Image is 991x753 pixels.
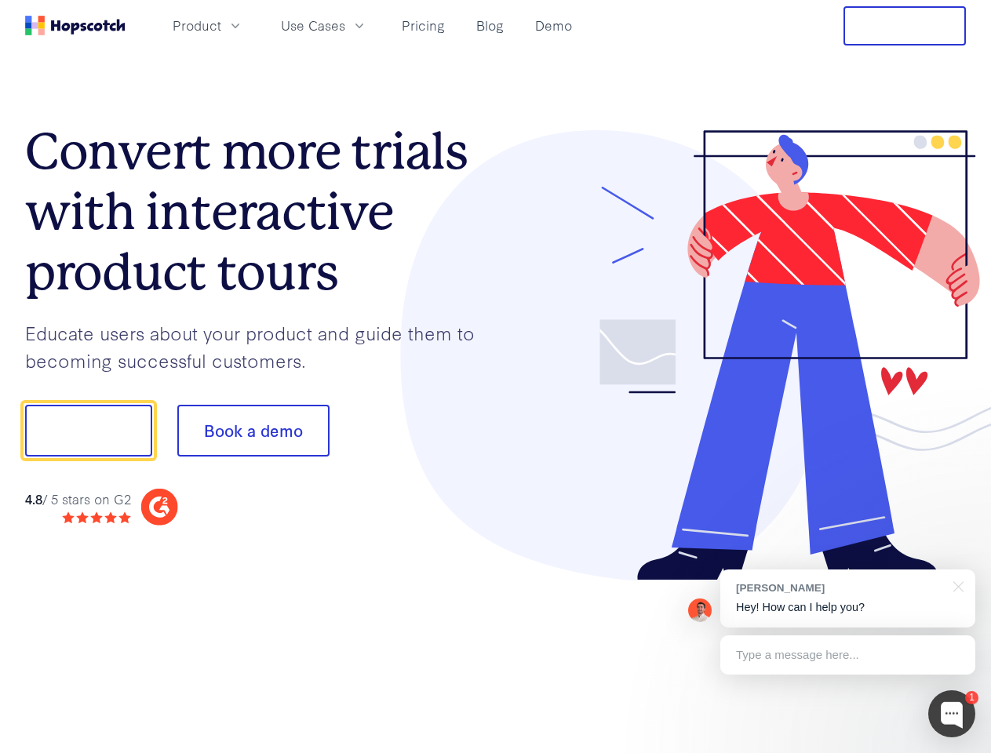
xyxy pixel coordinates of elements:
p: Educate users about your product and guide them to becoming successful customers. [25,319,496,373]
button: Show me! [25,405,152,457]
span: Product [173,16,221,35]
button: Product [163,13,253,38]
a: Pricing [395,13,451,38]
strong: 4.8 [25,489,42,507]
img: Mark Spera [688,598,712,622]
button: Free Trial [843,6,966,45]
a: Home [25,16,126,35]
div: / 5 stars on G2 [25,489,131,509]
p: Hey! How can I help you? [736,599,960,616]
button: Use Cases [271,13,377,38]
a: Demo [529,13,578,38]
div: Type a message here... [720,635,975,675]
div: [PERSON_NAME] [736,580,944,595]
a: Blog [470,13,510,38]
div: 1 [965,691,978,704]
button: Book a demo [177,405,330,457]
h1: Convert more trials with interactive product tours [25,122,496,302]
span: Use Cases [281,16,345,35]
